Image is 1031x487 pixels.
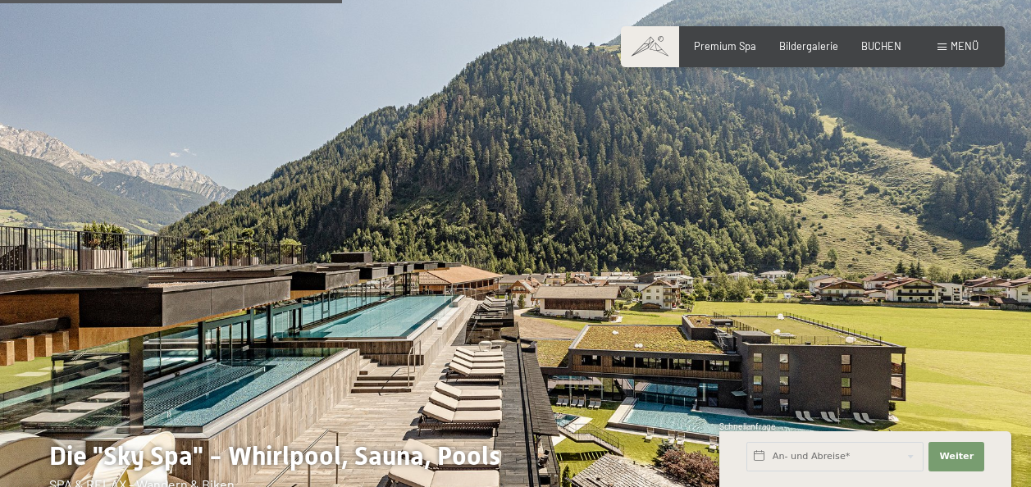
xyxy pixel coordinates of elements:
[719,421,776,431] span: Schnellanfrage
[951,39,979,52] span: Menü
[939,450,974,463] span: Weiter
[694,39,756,52] a: Premium Spa
[779,39,838,52] a: Bildergalerie
[928,442,984,471] button: Weiter
[861,39,901,52] a: BUCHEN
